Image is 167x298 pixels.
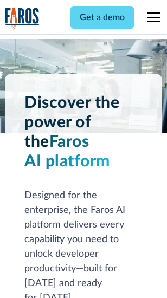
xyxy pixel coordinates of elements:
div: menu [140,4,162,30]
a: Get a demo [70,6,134,29]
a: home [5,8,40,30]
img: Logo of the analytics and reporting company Faros. [5,8,40,30]
h1: Discover the power of the [24,93,143,171]
span: Faros AI platform [24,134,110,170]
